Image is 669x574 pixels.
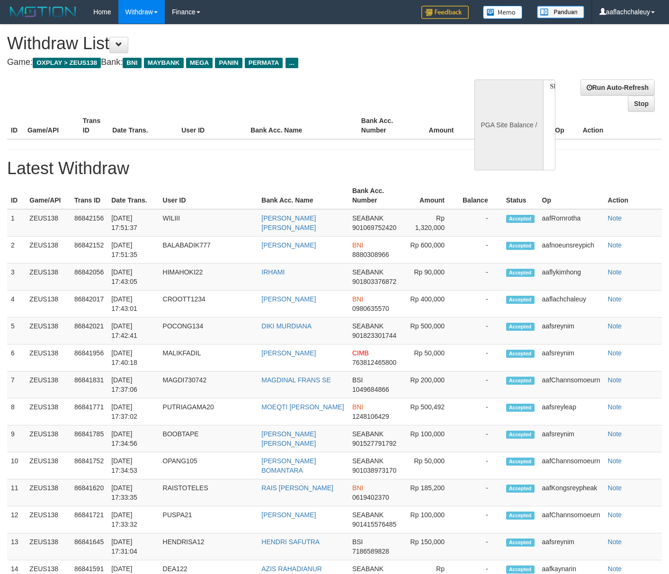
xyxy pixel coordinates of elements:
[404,425,459,452] td: Rp 100,000
[261,376,331,384] a: MAGDINAL FRANS SE
[26,291,71,318] td: ZEUS138
[261,214,316,231] a: [PERSON_NAME] [PERSON_NAME]
[538,398,604,425] td: aafsreyleap
[7,182,26,209] th: ID
[459,344,502,371] td: -
[352,224,396,231] span: 901069752420
[459,479,502,506] td: -
[352,386,389,393] span: 1049684866
[352,251,389,258] span: 8880308966
[404,398,459,425] td: Rp 500,492
[506,485,535,493] span: Accepted
[261,349,316,357] a: [PERSON_NAME]
[26,264,71,291] td: ZEUS138
[459,371,502,398] td: -
[159,344,258,371] td: MALIKFADIL
[7,237,26,264] td: 2
[459,318,502,344] td: -
[107,398,159,425] td: [DATE] 17:37:02
[506,565,535,574] span: Accepted
[285,58,298,68] span: ...
[261,430,316,447] a: [PERSON_NAME] [PERSON_NAME]
[159,371,258,398] td: MAGDI730742
[404,452,459,479] td: Rp 50,000
[247,112,357,139] th: Bank Acc. Name
[159,452,258,479] td: OPANG105
[538,425,604,452] td: aafsreynim
[71,291,107,318] td: 86842017
[159,398,258,425] td: PUTRIAGAMA20
[71,479,107,506] td: 86841620
[7,452,26,479] td: 10
[357,112,413,139] th: Bank Acc. Number
[352,548,389,555] span: 7186589828
[26,318,71,344] td: ZEUS138
[107,318,159,344] td: [DATE] 17:42:41
[608,565,622,573] a: Note
[261,268,285,276] a: IRHAMI
[79,112,108,139] th: Trans ID
[7,209,26,237] td: 1
[144,58,184,68] span: MAYBANK
[108,112,178,139] th: Date Trans.
[538,344,604,371] td: aafsreynim
[352,278,396,285] span: 901803376872
[459,398,502,425] td: -
[24,112,79,139] th: Game/API
[538,182,604,209] th: Op
[404,506,459,533] td: Rp 100,000
[159,182,258,209] th: User ID
[608,511,622,519] a: Note
[459,291,502,318] td: -
[186,58,213,68] span: MEGA
[159,209,258,237] td: WILIII
[71,237,107,264] td: 86842152
[608,430,622,438] a: Note
[404,182,459,209] th: Amount
[7,291,26,318] td: 4
[7,318,26,344] td: 5
[404,318,459,344] td: Rp 500,000
[261,538,320,546] a: HENDRI SAFUTRA
[26,344,71,371] td: ZEUS138
[71,182,107,209] th: Trans ID
[261,403,344,411] a: MOEQTI [PERSON_NAME]
[538,371,604,398] td: aafChannsomoeurn
[107,425,159,452] td: [DATE] 17:34:56
[107,506,159,533] td: [DATE] 17:33:32
[352,403,363,411] span: BNI
[71,264,107,291] td: 86842056
[421,6,469,19] img: Feedback.jpg
[159,237,258,264] td: BALABADIK777
[352,295,363,303] span: BNI
[71,371,107,398] td: 86841831
[352,484,363,492] span: BNI
[579,112,662,139] th: Action
[107,264,159,291] td: [DATE] 17:43:05
[7,344,26,371] td: 6
[245,58,283,68] span: PERMATA
[107,533,159,560] td: [DATE] 17:31:04
[459,182,502,209] th: Balance
[26,371,71,398] td: ZEUS138
[26,506,71,533] td: ZEUS138
[459,452,502,479] td: -
[7,533,26,560] td: 13
[71,425,107,452] td: 86841785
[502,182,538,209] th: Status
[538,318,604,344] td: aafsreynim
[506,377,535,385] span: Accepted
[7,34,437,53] h1: Withdraw List
[107,209,159,237] td: [DATE] 17:51:37
[352,332,396,339] span: 901823301744
[352,521,396,528] span: 901415576485
[261,565,322,573] a: AZIS RAHADIANUR
[551,112,579,139] th: Op
[159,318,258,344] td: POCONG134
[352,457,384,465] span: SEABANK
[474,79,543,170] div: PGA Site Balance /
[107,452,159,479] td: [DATE] 17:34:53
[506,242,535,250] span: Accepted
[352,440,396,447] span: 901527791792
[352,322,384,330] span: SEABANK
